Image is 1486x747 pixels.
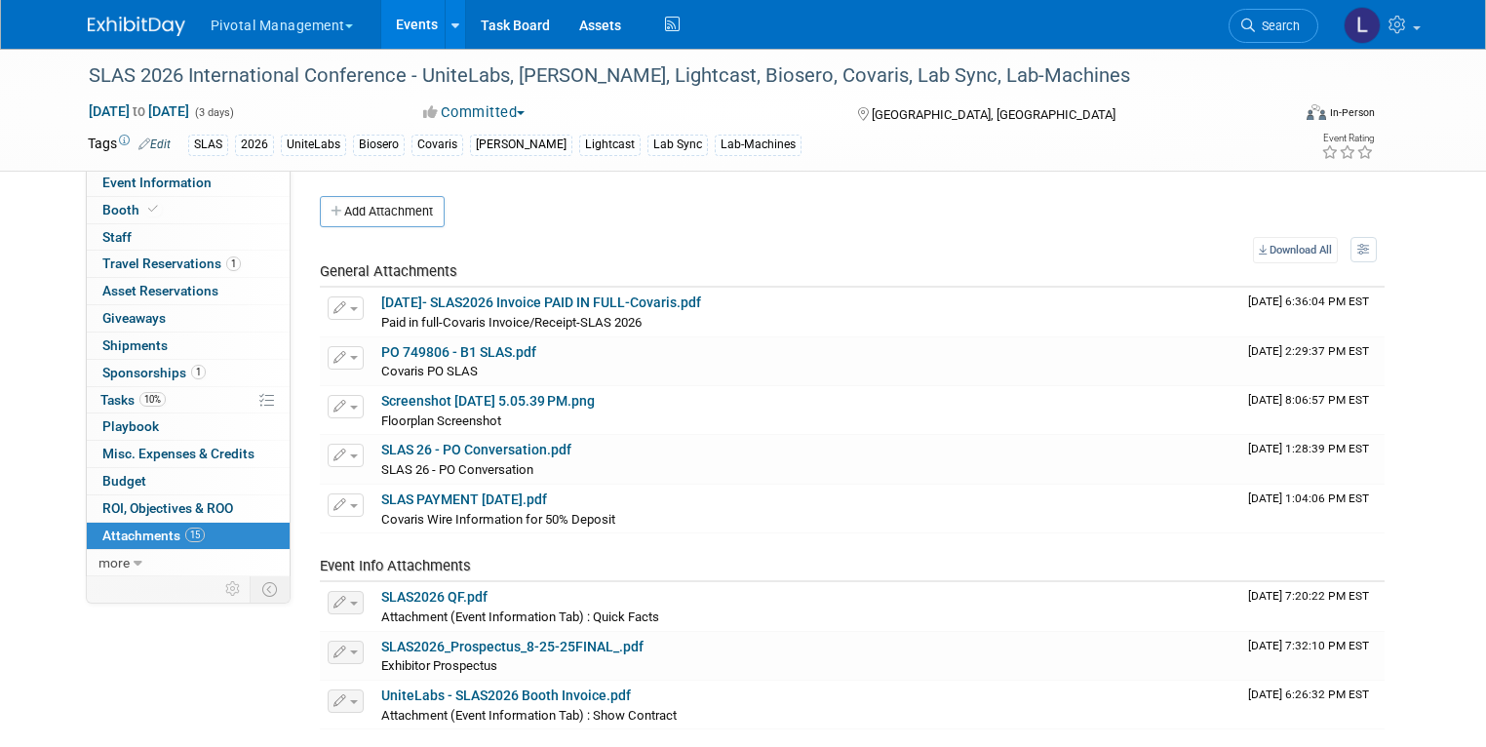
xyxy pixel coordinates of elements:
[87,523,290,549] a: Attachments15
[87,333,290,359] a: Shipments
[102,229,132,245] span: Staff
[320,262,457,280] span: General Attachments
[87,224,290,251] a: Staff
[87,251,290,277] a: Travel Reservations1
[1329,105,1375,120] div: In-Person
[353,135,405,155] div: Biosero
[102,500,233,516] span: ROI, Objectives & ROO
[102,310,166,326] span: Giveaways
[102,202,162,217] span: Booth
[381,364,478,378] span: Covaris PO SLAS
[102,473,146,489] span: Budget
[1240,485,1385,533] td: Upload Timestamp
[1240,681,1385,729] td: Upload Timestamp
[138,138,171,151] a: Edit
[102,283,218,298] span: Asset Reservations
[647,135,708,155] div: Lab Sync
[1240,337,1385,386] td: Upload Timestamp
[98,555,130,570] span: more
[715,135,802,155] div: Lab-Machines
[381,315,642,330] span: Paid in full-Covaris Invoice/Receipt-SLAS 2026
[1248,688,1369,701] span: Upload Timestamp
[1248,393,1369,407] span: Upload Timestamp
[87,441,290,467] a: Misc. Expenses & Credits
[139,392,166,407] span: 10%
[1185,101,1375,131] div: Event Format
[381,491,547,507] a: SLAS PAYMENT [DATE].pdf
[87,170,290,196] a: Event Information
[381,344,536,360] a: PO 749806 - B1 SLAS.pdf
[88,102,190,120] span: [DATE] [DATE]
[872,107,1115,122] span: [GEOGRAPHIC_DATA], [GEOGRAPHIC_DATA]
[235,135,274,155] div: 2026
[87,360,290,386] a: Sponsorships1
[193,106,234,119] span: (3 days)
[102,528,205,543] span: Attachments
[381,609,659,624] span: Attachment (Event Information Tab) : Quick Facts
[216,576,251,602] td: Personalize Event Tab Strip
[87,495,290,522] a: ROI, Objectives & ROO
[102,418,159,434] span: Playbook
[102,175,212,190] span: Event Information
[470,135,572,155] div: [PERSON_NAME]
[87,550,290,576] a: more
[381,658,497,673] span: Exhibitor Prospectus
[1240,386,1385,435] td: Upload Timestamp
[320,557,471,574] span: Event Info Attachments
[1248,295,1369,308] span: Upload Timestamp
[250,576,290,602] td: Toggle Event Tabs
[1344,7,1381,44] img: Leslie Pelton
[381,393,595,409] a: Screenshot [DATE] 5.05.39 PM.png
[416,102,532,123] button: Committed
[381,295,701,310] a: [DATE]- SLAS2026 Invoice PAID IN FULL-Covaris.pdf
[381,512,615,527] span: Covaris Wire Information for 50% Deposit
[1307,104,1326,120] img: Format-Inperson.png
[1240,435,1385,484] td: Upload Timestamp
[87,305,290,332] a: Giveaways
[1248,344,1369,358] span: Upload Timestamp
[1255,19,1300,33] span: Search
[226,256,241,271] span: 1
[102,446,254,461] span: Misc. Expenses & Credits
[188,135,228,155] div: SLAS
[87,468,290,494] a: Budget
[1229,9,1318,43] a: Search
[281,135,346,155] div: UniteLabs
[102,337,168,353] span: Shipments
[1240,288,1385,336] td: Upload Timestamp
[320,196,445,227] button: Add Attachment
[1248,491,1369,505] span: Upload Timestamp
[88,134,171,156] td: Tags
[87,278,290,304] a: Asset Reservations
[411,135,463,155] div: Covaris
[1253,237,1338,263] a: Download All
[130,103,148,119] span: to
[579,135,641,155] div: Lightcast
[381,413,501,428] span: Floorplan Screenshot
[1240,582,1385,631] td: Upload Timestamp
[381,462,533,477] span: SLAS 26 - PO Conversation
[87,387,290,413] a: Tasks10%
[87,413,290,440] a: Playbook
[381,589,488,605] a: SLAS2026 QF.pdf
[1321,134,1374,143] div: Event Rating
[1240,632,1385,681] td: Upload Timestamp
[100,392,166,408] span: Tasks
[87,197,290,223] a: Booth
[88,17,185,36] img: ExhibitDay
[381,688,631,703] a: UniteLabs - SLAS2026 Booth Invoice.pdf
[1248,639,1369,652] span: Upload Timestamp
[381,639,644,654] a: SLAS2026_Prospectus_8-25-25FINAL_.pdf
[381,708,677,723] span: Attachment (Event Information Tab) : Show Contract
[191,365,206,379] span: 1
[1248,589,1369,603] span: Upload Timestamp
[82,59,1266,94] div: SLAS 2026 International Conference - UniteLabs, [PERSON_NAME], Lightcast, Biosero, Covaris, Lab S...
[102,256,241,271] span: Travel Reservations
[1248,442,1369,455] span: Upload Timestamp
[102,365,206,380] span: Sponsorships
[381,442,571,457] a: SLAS 26 - PO Conversation.pdf
[185,528,205,542] span: 15
[148,204,158,215] i: Booth reservation complete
